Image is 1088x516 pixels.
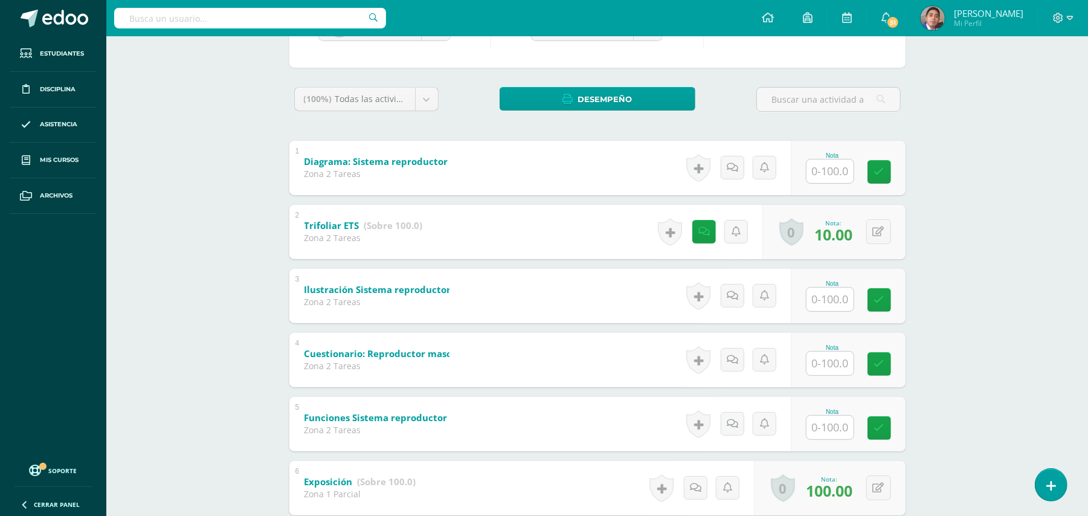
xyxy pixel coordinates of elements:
a: 0 [771,474,795,502]
span: 51 [886,16,900,29]
b: Ilustración Sistema reproductor femenino [304,283,498,295]
span: Cerrar panel [34,500,80,509]
span: Mi Perfil [954,18,1023,28]
div: Nota: [806,475,853,483]
a: Desempeño [500,87,695,111]
b: Diagrama: Sistema reproductor femenino [304,155,495,167]
a: Exposición (Sobre 100.0) [304,472,416,492]
span: Todas las actividades de esta unidad [335,93,485,105]
div: Zona 2 Tareas [304,296,449,308]
div: Zona 2 Tareas [304,360,449,372]
b: Exposición [304,476,353,488]
a: 0 [779,218,803,246]
a: (100%)Todas las actividades de esta unidad [295,88,438,111]
div: Nota [806,408,859,415]
a: Soporte [14,462,92,478]
span: Estudiantes [40,49,84,59]
a: Diagrama: Sistema reproductor femenino [304,152,558,172]
div: Zona 1 Parcial [304,488,416,500]
strong: (Sobre 100.0) [358,476,416,488]
span: [PERSON_NAME] [954,7,1023,19]
span: 10.00 [815,224,853,245]
div: Zona 2 Tareas [304,168,449,179]
a: Trifoliar ETS (Sobre 100.0) [304,216,423,236]
div: Nota [806,344,859,351]
span: 100.00 [806,480,853,501]
span: Disciplina [40,85,76,94]
a: Disciplina [10,72,97,108]
div: Nota: [815,219,853,227]
a: Cuestionario: Reproductor masculino [304,344,539,364]
span: Mis cursos [40,155,79,165]
img: 045b1e7a8ae5b45e72d08cce8d27521f.png [921,6,945,30]
span: Asistencia [40,120,77,129]
input: 0-100.0 [806,160,854,183]
b: Cuestionario: Reproductor masculino [304,347,475,360]
span: (100%) [304,93,332,105]
a: Mis cursos [10,143,97,178]
a: Archivos [10,178,97,214]
b: Trifoliar ETS [304,219,359,231]
strong: (Sobre 100.0) [364,219,423,231]
b: Funciones Sistema reproductor masculino [304,411,497,424]
input: Busca un usuario... [114,8,386,28]
div: Zona 2 Tareas [304,232,423,243]
a: Estudiantes [10,36,97,72]
div: Nota [806,152,859,159]
a: Funciones Sistema reproductor masculino [304,408,561,428]
a: Ilustración Sistema reproductor femenino [304,280,561,300]
div: Nota [806,280,859,287]
input: 0-100.0 [806,416,854,439]
input: 0-100.0 [806,288,854,311]
input: 0-100.0 [806,352,854,375]
div: Zona 2 Tareas [304,424,449,436]
span: Desempeño [578,88,632,111]
a: Asistencia [10,108,97,143]
span: Archivos [40,191,72,201]
input: Buscar una actividad aquí... [757,88,900,111]
span: Soporte [49,466,77,475]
